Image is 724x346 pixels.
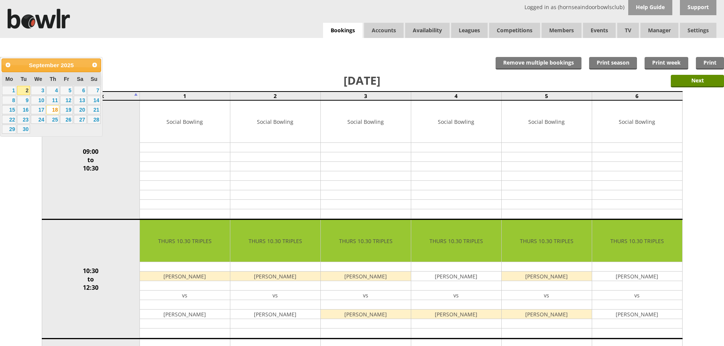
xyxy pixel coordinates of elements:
[321,272,411,281] td: [PERSON_NAME]
[321,101,411,143] td: Social Bowling
[50,76,56,82] span: Thursday
[589,57,637,70] a: Print season
[87,86,101,95] a: 7
[2,96,16,105] a: 8
[592,101,682,143] td: Social Bowling
[29,62,59,68] span: September
[17,96,30,105] a: 9
[17,125,30,134] a: 30
[411,310,501,319] td: [PERSON_NAME]
[74,96,87,105] a: 13
[405,23,450,38] a: Availability
[592,92,682,100] td: 6
[230,220,320,262] td: THURS 10.30 TRIPLES
[60,115,73,124] a: 26
[411,220,501,262] td: THURS 10.30 TRIPLES
[140,291,230,300] td: vs
[74,105,87,114] a: 20
[502,101,592,143] td: Social Bowling
[2,86,16,95] a: 1
[140,101,230,143] td: Social Bowling
[364,23,404,38] span: Accounts
[323,23,363,38] a: Bookings
[17,105,30,114] a: 16
[90,76,97,82] span: Sunday
[320,92,411,100] td: 3
[230,291,320,300] td: vs
[5,62,11,68] span: Prev
[230,310,320,319] td: [PERSON_NAME]
[645,57,688,70] a: Print week
[640,23,678,38] span: Manager
[34,76,42,82] span: Wednesday
[230,92,320,100] td: 2
[502,272,592,281] td: [PERSON_NAME]
[31,86,46,95] a: 3
[489,23,540,38] a: Competitions
[411,291,501,300] td: vs
[64,76,69,82] span: Friday
[31,96,46,105] a: 10
[60,105,73,114] a: 19
[61,62,74,68] span: 2025
[2,115,16,124] a: 22
[89,60,100,70] a: Next
[501,92,592,100] td: 5
[60,96,73,105] a: 12
[46,115,59,124] a: 25
[2,105,16,114] a: 15
[139,92,230,100] td: 1
[87,115,101,124] a: 28
[5,76,13,82] span: Monday
[87,105,101,114] a: 21
[696,57,724,70] a: Print
[502,310,592,319] td: [PERSON_NAME]
[17,86,30,95] a: 2
[17,115,30,124] a: 23
[583,23,616,38] a: Events
[592,220,682,262] td: THURS 10.30 TRIPLES
[411,101,501,143] td: Social Bowling
[31,105,46,114] a: 17
[46,86,59,95] a: 4
[592,272,682,281] td: [PERSON_NAME]
[592,291,682,300] td: vs
[140,272,230,281] td: [PERSON_NAME]
[77,76,83,82] span: Saturday
[74,86,87,95] a: 6
[321,310,411,319] td: [PERSON_NAME]
[230,272,320,281] td: [PERSON_NAME]
[46,96,59,105] a: 11
[31,115,46,124] a: 24
[60,86,73,95] a: 5
[617,23,639,38] span: TV
[2,125,16,134] a: 29
[451,23,488,38] a: Leagues
[46,105,59,114] a: 18
[411,272,501,281] td: [PERSON_NAME]
[140,310,230,319] td: [PERSON_NAME]
[542,23,581,38] span: Members
[502,220,592,262] td: THURS 10.30 TRIPLES
[42,100,139,220] td: 09:00 to 10:30
[230,101,320,143] td: Social Bowling
[321,291,411,300] td: vs
[21,76,27,82] span: Tuesday
[592,310,682,319] td: [PERSON_NAME]
[496,57,581,70] input: Remove multiple bookings
[411,92,501,100] td: 4
[87,96,101,105] a: 14
[42,220,139,339] td: 10:30 to 12:30
[502,291,592,300] td: vs
[140,220,230,262] td: THURS 10.30 TRIPLES
[74,115,87,124] a: 27
[3,60,13,70] a: Prev
[671,75,724,87] input: Next
[321,220,411,262] td: THURS 10.30 TRIPLES
[680,23,716,38] span: Settings
[92,62,98,68] span: Next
